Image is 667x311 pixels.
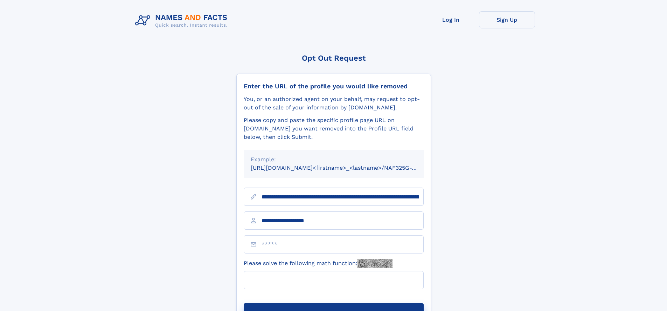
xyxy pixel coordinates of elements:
[132,11,233,30] img: Logo Names and Facts
[244,82,424,90] div: Enter the URL of the profile you would like removed
[423,11,479,28] a: Log In
[251,155,417,164] div: Example:
[244,95,424,112] div: You, or an authorized agent on your behalf, may request to opt-out of the sale of your informatio...
[244,259,392,268] label: Please solve the following math function:
[479,11,535,28] a: Sign Up
[244,116,424,141] div: Please copy and paste the specific profile page URL on [DOMAIN_NAME] you want removed into the Pr...
[236,54,431,62] div: Opt Out Request
[251,164,437,171] small: [URL][DOMAIN_NAME]<firstname>_<lastname>/NAF325G-xxxxxxxx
